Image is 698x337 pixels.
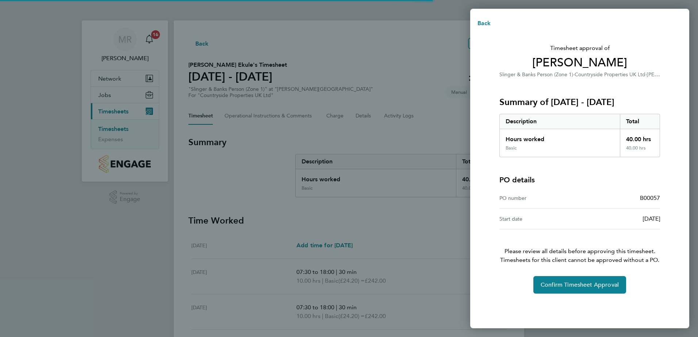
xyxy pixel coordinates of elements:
[541,281,619,288] span: Confirm Timesheet Approval
[500,129,620,145] div: Hours worked
[620,145,660,157] div: 40.00 hrs
[470,16,498,31] button: Back
[573,71,575,78] span: ·
[499,114,660,157] div: Summary of 25 - 31 Aug 2025
[499,96,660,108] h3: Summary of [DATE] - [DATE]
[580,214,660,223] div: [DATE]
[575,71,645,78] span: Countryside Properties UK Ltd
[645,71,647,78] span: ·
[640,194,660,201] span: B00057
[499,55,660,70] span: [PERSON_NAME]
[499,194,580,202] div: PO number
[533,276,626,294] button: Confirm Timesheet Approval
[500,114,620,129] div: Description
[499,44,660,53] span: Timesheet approval of
[491,256,669,264] span: Timesheets for this client cannot be approved without a PO.
[478,20,491,27] span: Back
[620,129,660,145] div: 40.00 hrs
[491,229,669,264] p: Please review all details before approving this timesheet.
[499,214,580,223] div: Start date
[620,114,660,129] div: Total
[499,71,573,78] span: Slinger & Banks Person (Zone 1)
[506,145,517,151] div: Basic
[499,175,535,185] h4: PO details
